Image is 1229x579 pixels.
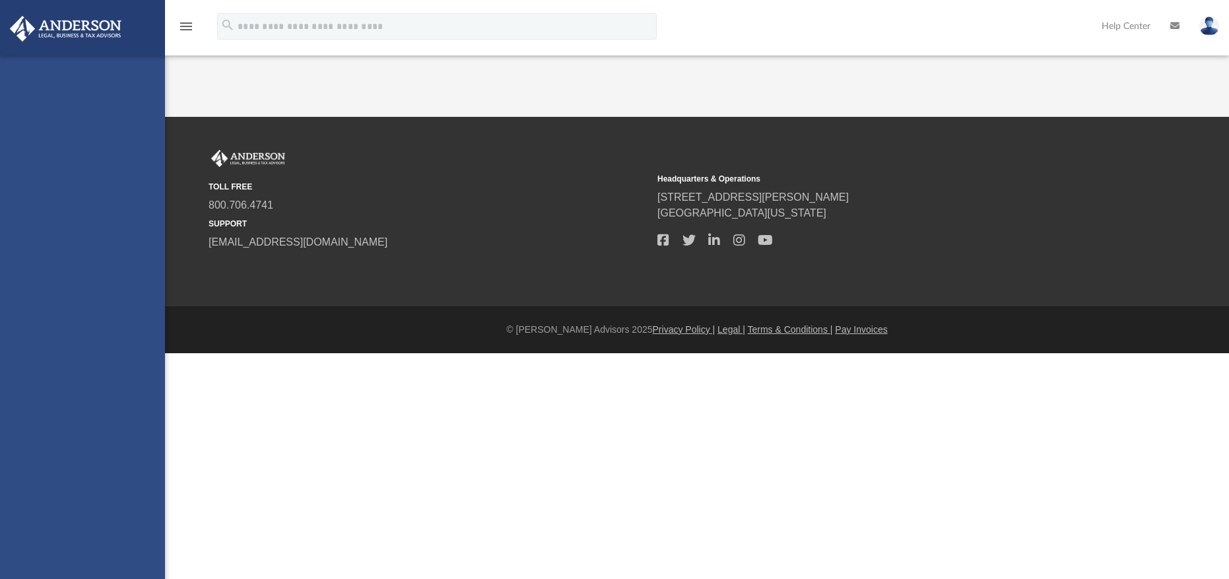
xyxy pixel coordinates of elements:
a: Pay Invoices [835,324,887,335]
div: © [PERSON_NAME] Advisors 2025 [165,323,1229,337]
small: Headquarters & Operations [657,173,1097,185]
img: Anderson Advisors Platinum Portal [6,16,125,42]
i: search [220,18,235,32]
a: [EMAIL_ADDRESS][DOMAIN_NAME] [209,236,387,248]
a: [STREET_ADDRESS][PERSON_NAME] [657,191,849,203]
a: Legal | [717,324,745,335]
a: Terms & Conditions | [748,324,833,335]
a: Privacy Policy | [653,324,715,335]
img: User Pic [1199,17,1219,36]
i: menu [178,18,194,34]
small: TOLL FREE [209,181,648,193]
img: Anderson Advisors Platinum Portal [209,150,288,167]
a: 800.706.4741 [209,199,273,211]
a: menu [178,25,194,34]
a: [GEOGRAPHIC_DATA][US_STATE] [657,207,826,219]
small: SUPPORT [209,218,648,230]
